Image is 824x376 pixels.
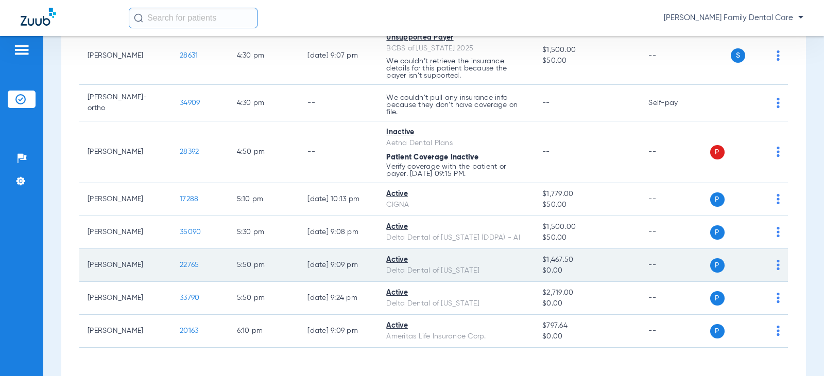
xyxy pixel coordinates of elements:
[777,326,780,336] img: group-dot-blue.svg
[640,85,710,121] td: Self-pay
[299,315,378,348] td: [DATE] 9:09 PM
[13,44,30,56] img: hamburger-icon
[542,255,632,265] span: $1,467.50
[640,121,710,183] td: --
[386,138,526,149] div: Aetna Dental Plans
[542,200,632,210] span: $50.00
[710,145,725,159] span: P
[640,249,710,282] td: --
[180,195,198,203] span: 17288
[134,13,143,23] img: Search Icon
[180,327,198,334] span: 20163
[229,249,300,282] td: 5:50 PM
[710,258,725,273] span: P
[129,8,257,28] input: Search for patients
[180,99,200,106] span: 34909
[229,85,300,121] td: 4:30 PM
[386,154,478,161] span: Patient Coverage Inactive
[386,58,526,79] p: We couldn’t retrieve the insurance details for this patient because the payer isn’t supported.
[777,227,780,237] img: group-dot-blue.svg
[79,121,171,183] td: [PERSON_NAME]
[386,265,526,276] div: Delta Dental of [US_STATE]
[180,294,199,301] span: 33790
[542,45,632,56] span: $1,500.00
[21,8,56,26] img: Zuub Logo
[386,189,526,200] div: Active
[777,147,780,157] img: group-dot-blue.svg
[386,200,526,210] div: CIGNA
[180,148,199,155] span: 28392
[79,315,171,348] td: [PERSON_NAME]
[180,52,198,59] span: 28631
[299,121,378,183] td: --
[386,163,526,177] p: Verify coverage with the patient or payer. [DATE] 09:15 PM.
[386,32,526,43] div: Unsupported Payer
[79,282,171,315] td: [PERSON_NAME]
[710,291,725,306] span: P
[542,56,632,66] span: $50.00
[542,288,632,298] span: $2,719.00
[229,216,300,249] td: 5:30 PM
[386,331,526,342] div: Ameritas Life Insurance Corp.
[79,85,171,121] td: [PERSON_NAME]-ortho
[777,194,780,204] img: group-dot-blue.svg
[640,183,710,216] td: --
[229,183,300,216] td: 5:10 PM
[299,249,378,282] td: [DATE] 9:09 PM
[664,13,803,23] span: [PERSON_NAME] Family Dental Care
[710,324,725,338] span: P
[386,127,526,138] div: Inactive
[542,189,632,200] span: $1,779.00
[710,192,725,207] span: P
[542,265,632,276] span: $0.00
[299,183,378,216] td: [DATE] 10:13 PM
[386,94,526,116] p: We couldn’t pull any insurance info because they don’t have coverage on file.
[386,288,526,298] div: Active
[777,260,780,270] img: group-dot-blue.svg
[180,228,201,236] span: 35090
[386,222,526,232] div: Active
[229,282,300,315] td: 5:50 PM
[299,216,378,249] td: [DATE] 9:08 PM
[777,98,780,108] img: group-dot-blue.svg
[386,232,526,243] div: Delta Dental of [US_STATE] (DDPA) - AI
[229,27,300,85] td: 4:30 PM
[542,320,632,331] span: $797.64
[229,315,300,348] td: 6:10 PM
[542,222,632,232] span: $1,500.00
[640,27,710,85] td: --
[777,50,780,61] img: group-dot-blue.svg
[542,232,632,243] span: $50.00
[79,27,171,85] td: [PERSON_NAME]
[386,298,526,309] div: Delta Dental of [US_STATE]
[640,216,710,249] td: --
[640,315,710,348] td: --
[777,293,780,303] img: group-dot-blue.svg
[79,183,171,216] td: [PERSON_NAME]
[299,282,378,315] td: [DATE] 9:24 PM
[79,249,171,282] td: [PERSON_NAME]
[542,148,550,155] span: --
[180,261,199,268] span: 22765
[386,43,526,54] div: BCBS of [US_STATE] 2025
[299,85,378,121] td: --
[229,121,300,183] td: 4:50 PM
[79,216,171,249] td: [PERSON_NAME]
[386,255,526,265] div: Active
[386,320,526,331] div: Active
[731,48,745,63] span: S
[299,27,378,85] td: [DATE] 9:07 PM
[542,298,632,309] span: $0.00
[542,99,550,106] span: --
[710,225,725,240] span: P
[542,331,632,342] span: $0.00
[640,282,710,315] td: --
